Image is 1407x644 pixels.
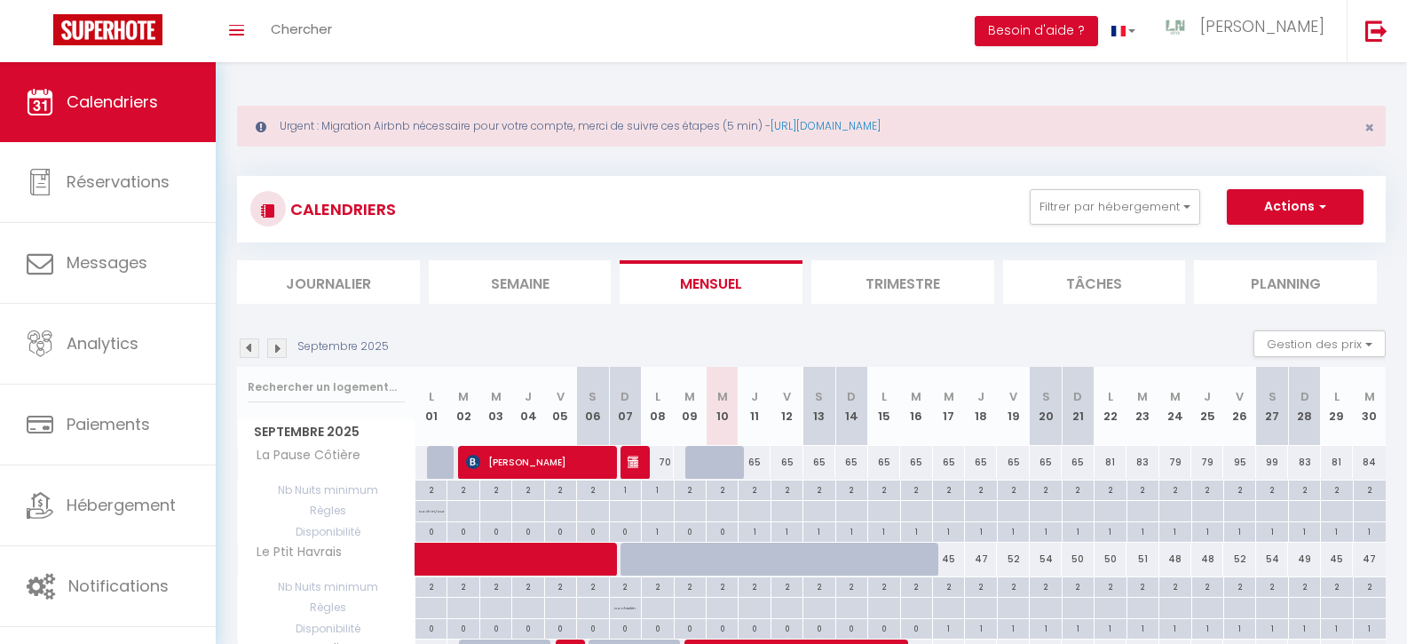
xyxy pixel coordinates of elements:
[881,388,887,405] abbr: L
[771,118,881,133] a: [URL][DOMAIN_NAME]
[577,577,608,594] div: 2
[965,543,997,576] div: 47
[1353,367,1386,446] th: 30
[1200,15,1324,37] span: [PERSON_NAME]
[901,577,932,594] div: 2
[237,260,420,304] li: Journalier
[1256,481,1287,497] div: 2
[1289,619,1320,636] div: 1
[1095,619,1126,636] div: 1
[480,577,511,594] div: 2
[836,522,867,539] div: 1
[1321,446,1353,479] div: 81
[998,619,1029,636] div: 1
[1159,446,1191,479] div: 79
[1191,543,1223,576] div: 48
[447,577,478,594] div: 2
[545,481,576,497] div: 2
[1009,388,1017,405] abbr: V
[1191,367,1223,446] th: 25
[1095,367,1126,446] th: 22
[238,522,415,542] span: Disponibilité
[642,367,674,446] th: 08
[429,388,434,405] abbr: L
[642,522,673,539] div: 1
[610,577,641,594] div: 2
[1288,446,1320,479] div: 83
[1321,619,1352,636] div: 1
[900,446,932,479] div: 65
[803,577,834,594] div: 2
[491,388,502,405] abbr: M
[238,419,415,445] span: Septembre 2025
[248,371,405,403] input: Rechercher un logement...
[933,446,965,479] div: 65
[466,445,605,479] span: [PERSON_NAME]
[911,388,921,405] abbr: M
[1126,543,1158,576] div: 51
[965,522,996,539] div: 1
[803,522,834,539] div: 1
[1289,481,1320,497] div: 2
[655,388,660,405] abbr: L
[998,522,1029,539] div: 1
[1127,481,1158,497] div: 2
[1289,522,1320,539] div: 1
[1063,577,1094,594] div: 2
[1364,120,1374,136] button: Close
[577,619,608,636] div: 0
[447,481,478,497] div: 2
[237,106,1386,147] div: Urgent : Migration Airbnb nécessaire pour votre compte, merci de suivre ces étapes (5 min) -
[975,16,1098,46] button: Besoin d'aide ?
[1364,116,1374,139] span: ×
[1159,543,1191,576] div: 48
[238,577,415,597] span: Nb Nuits minimum
[1354,619,1386,636] div: 1
[707,619,738,636] div: 0
[642,446,674,479] div: 70
[965,619,996,636] div: 1
[998,481,1029,497] div: 2
[1256,543,1288,576] div: 54
[739,367,771,446] th: 11
[642,481,673,497] div: 1
[642,577,673,594] div: 2
[577,367,609,446] th: 06
[67,494,176,516] span: Hébergement
[900,367,932,446] th: 16
[836,481,867,497] div: 2
[771,522,802,539] div: 1
[610,481,641,497] div: 1
[545,619,576,636] div: 0
[1063,481,1094,497] div: 2
[512,577,543,594] div: 2
[803,619,834,636] div: 0
[447,367,479,446] th: 02
[1204,388,1211,405] abbr: J
[447,522,478,539] div: 0
[53,14,162,45] img: Super Booking
[1159,367,1191,446] th: 24
[1354,577,1386,594] div: 2
[1095,481,1126,497] div: 2
[297,338,389,355] p: Septembre 2025
[415,619,447,636] div: 0
[1236,388,1244,405] abbr: V
[868,481,899,497] div: 2
[933,543,965,576] div: 45
[771,577,802,594] div: 2
[847,388,856,405] abbr: D
[815,388,823,405] abbr: S
[1354,481,1386,497] div: 2
[1288,543,1320,576] div: 49
[67,413,150,435] span: Paiements
[868,577,899,594] div: 2
[1224,577,1255,594] div: 2
[1256,446,1288,479] div: 99
[835,446,867,479] div: 65
[868,619,899,636] div: 0
[1030,481,1061,497] div: 2
[620,260,802,304] li: Mensuel
[1159,481,1190,497] div: 2
[480,619,511,636] div: 0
